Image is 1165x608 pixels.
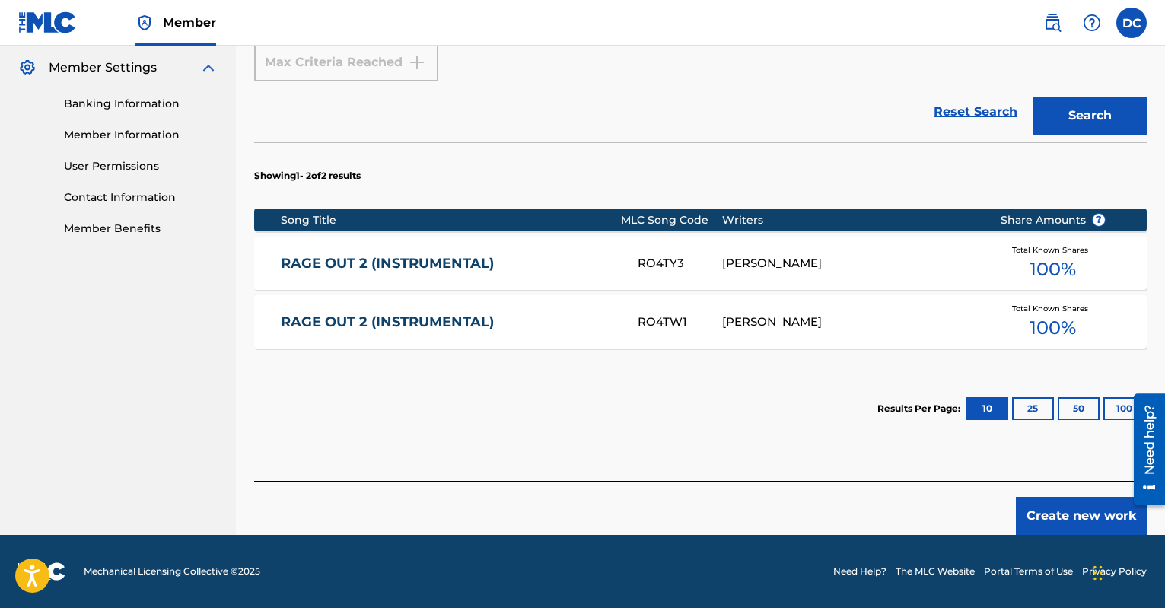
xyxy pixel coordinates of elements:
button: Search [1033,97,1147,135]
iframe: Resource Center [1122,388,1165,511]
span: Mechanical Licensing Collective © 2025 [84,565,260,578]
a: Member Benefits [64,221,218,237]
span: Total Known Shares [1012,244,1094,256]
span: Share Amounts [1001,212,1106,228]
div: RO4TY3 [638,255,722,272]
img: Member Settings [18,59,37,77]
img: help [1083,14,1101,32]
div: RO4TW1 [638,314,722,331]
div: MLC Song Code [621,212,723,228]
a: Contact Information [64,189,218,205]
button: 50 [1058,397,1100,420]
a: RAGE OUT 2 (INSTRUMENTAL) [281,314,617,331]
a: User Permissions [64,158,218,174]
p: Showing 1 - 2 of 2 results [254,169,361,183]
img: Top Rightsholder [135,14,154,32]
div: Help [1077,8,1107,38]
span: Member Settings [49,59,157,77]
a: Reset Search [926,95,1025,129]
a: Member Information [64,127,218,143]
button: 25 [1012,397,1054,420]
button: 10 [966,397,1008,420]
div: [PERSON_NAME] [722,314,976,331]
a: Public Search [1037,8,1068,38]
button: Create new work [1016,497,1147,535]
div: Drag [1093,550,1103,596]
div: Song Title [281,212,620,228]
a: Need Help? [833,565,886,578]
img: expand [199,59,218,77]
img: search [1043,14,1062,32]
span: ? [1093,214,1105,226]
span: 100 % [1030,256,1076,283]
span: Member [163,14,216,31]
a: The MLC Website [896,565,975,578]
span: Total Known Shares [1012,303,1094,314]
a: Banking Information [64,96,218,112]
a: Portal Terms of Use [984,565,1073,578]
div: User Menu [1116,8,1147,38]
iframe: Chat Widget [1089,535,1165,608]
div: [PERSON_NAME] [722,255,976,272]
a: RAGE OUT 2 (INSTRUMENTAL) [281,255,617,272]
img: logo [18,562,65,581]
p: Results Per Page: [877,402,964,415]
span: 100 % [1030,314,1076,342]
img: MLC Logo [18,11,77,33]
div: Writers [722,212,976,228]
button: 100 [1103,397,1145,420]
a: Privacy Policy [1082,565,1147,578]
